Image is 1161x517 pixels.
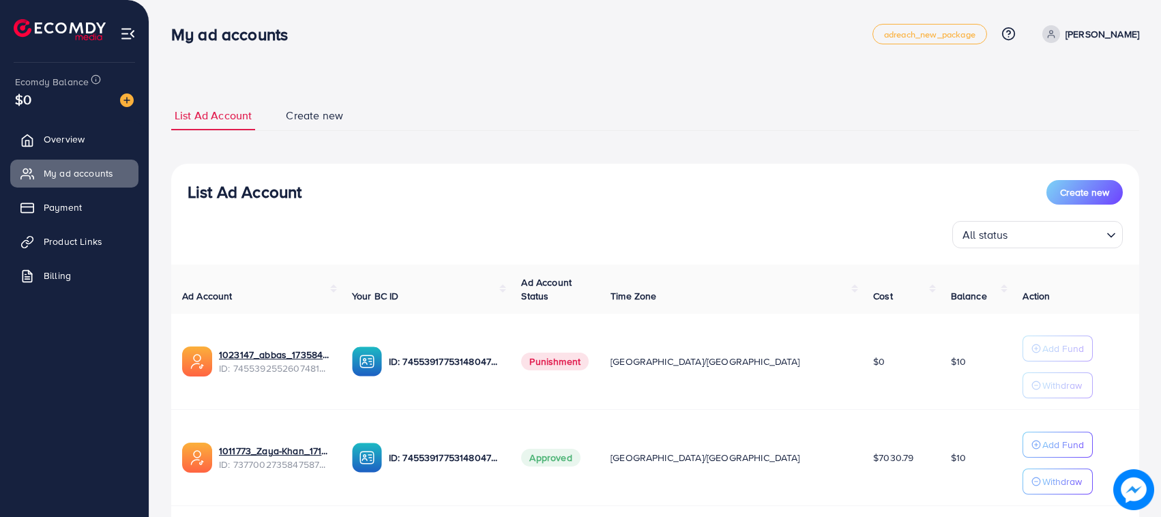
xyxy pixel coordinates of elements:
[219,458,330,471] span: ID: 7377002735847587841
[1023,432,1093,458] button: Add Fund
[1042,340,1084,357] p: Add Fund
[873,355,885,368] span: $0
[389,353,500,370] p: ID: 7455391775314804752
[1042,377,1082,394] p: Withdraw
[1042,473,1082,490] p: Withdraw
[1113,469,1154,510] img: image
[1066,26,1139,42] p: [PERSON_NAME]
[182,289,233,303] span: Ad Account
[10,194,138,221] a: Payment
[960,225,1011,245] span: All status
[120,26,136,42] img: menu
[872,24,987,44] a: adreach_new_package
[873,451,913,464] span: $7030.79
[951,355,966,368] span: $10
[611,451,800,464] span: [GEOGRAPHIC_DATA]/[GEOGRAPHIC_DATA]
[873,289,893,303] span: Cost
[219,361,330,375] span: ID: 7455392552607481857
[44,132,85,146] span: Overview
[611,289,656,303] span: Time Zone
[1023,336,1093,361] button: Add Fund
[15,89,31,109] span: $0
[44,201,82,214] span: Payment
[171,25,299,44] h3: My ad accounts
[44,235,102,248] span: Product Links
[10,228,138,255] a: Product Links
[521,449,580,467] span: Approved
[10,262,138,289] a: Billing
[175,108,252,123] span: List Ad Account
[1023,372,1093,398] button: Withdraw
[219,444,330,458] a: 1011773_Zaya-Khan_1717592302951
[188,182,302,202] h3: List Ad Account
[15,75,89,89] span: Ecomdy Balance
[611,355,800,368] span: [GEOGRAPHIC_DATA]/[GEOGRAPHIC_DATA]
[182,443,212,473] img: ic-ads-acc.e4c84228.svg
[1042,437,1084,453] p: Add Fund
[120,93,134,107] img: image
[1023,289,1050,303] span: Action
[352,289,399,303] span: Your BC ID
[14,19,106,40] img: logo
[521,353,589,370] span: Punishment
[44,166,113,180] span: My ad accounts
[1023,469,1093,494] button: Withdraw
[951,451,966,464] span: $10
[884,30,975,39] span: adreach_new_package
[352,443,382,473] img: ic-ba-acc.ded83a64.svg
[219,444,330,472] div: <span class='underline'>1011773_Zaya-Khan_1717592302951</span></br>7377002735847587841
[951,289,987,303] span: Balance
[952,221,1123,248] div: Search for option
[219,348,330,361] a: 1023147_abbas_1735843853887
[10,160,138,187] a: My ad accounts
[286,108,343,123] span: Create new
[10,125,138,153] a: Overview
[352,346,382,376] img: ic-ba-acc.ded83a64.svg
[1012,222,1101,245] input: Search for option
[219,348,330,376] div: <span class='underline'>1023147_abbas_1735843853887</span></br>7455392552607481857
[521,276,572,303] span: Ad Account Status
[182,346,212,376] img: ic-ads-acc.e4c84228.svg
[1046,180,1123,205] button: Create new
[1037,25,1139,43] a: [PERSON_NAME]
[1060,186,1109,199] span: Create new
[389,449,500,466] p: ID: 7455391775314804752
[44,269,71,282] span: Billing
